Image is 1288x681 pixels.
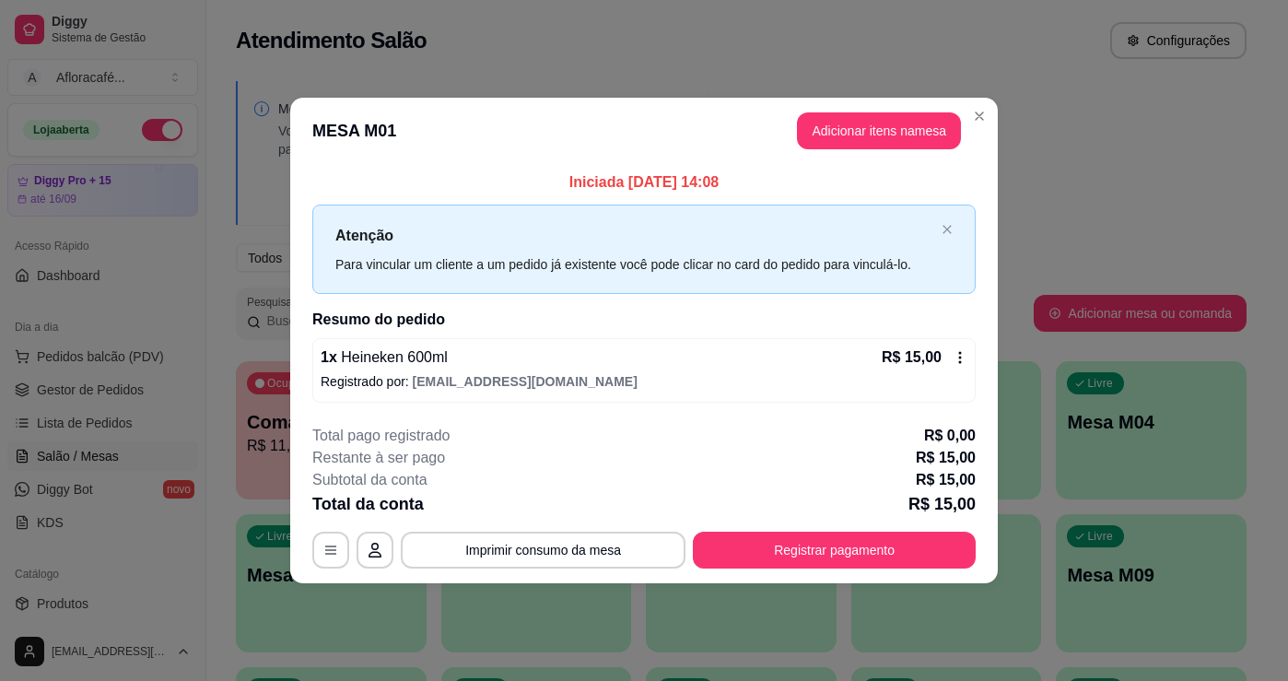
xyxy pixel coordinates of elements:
span: [EMAIL_ADDRESS][DOMAIN_NAME] [413,374,638,389]
button: Registrar pagamento [693,532,976,569]
button: Imprimir consumo da mesa [401,532,685,569]
p: Iniciada [DATE] 14:08 [312,171,976,194]
p: R$ 15,00 [916,469,976,491]
p: Total da conta [312,491,424,517]
button: Adicionar itens namesa [797,112,961,149]
p: Registrado por: [321,372,967,391]
button: Close [965,101,994,131]
p: Total pago registrado [312,425,450,447]
span: Heineken 600ml [337,349,448,365]
p: R$ 0,00 [924,425,976,447]
p: Subtotal da conta [312,469,427,491]
p: R$ 15,00 [908,491,976,517]
span: close [942,224,953,235]
p: R$ 15,00 [916,447,976,469]
h2: Resumo do pedido [312,309,976,331]
p: Restante à ser pago [312,447,445,469]
div: Para vincular um cliente a um pedido já existente você pode clicar no card do pedido para vinculá... [335,254,934,275]
button: close [942,224,953,236]
p: R$ 15,00 [882,346,942,369]
p: 1 x [321,346,448,369]
header: MESA M01 [290,98,998,164]
p: Atenção [335,224,934,247]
